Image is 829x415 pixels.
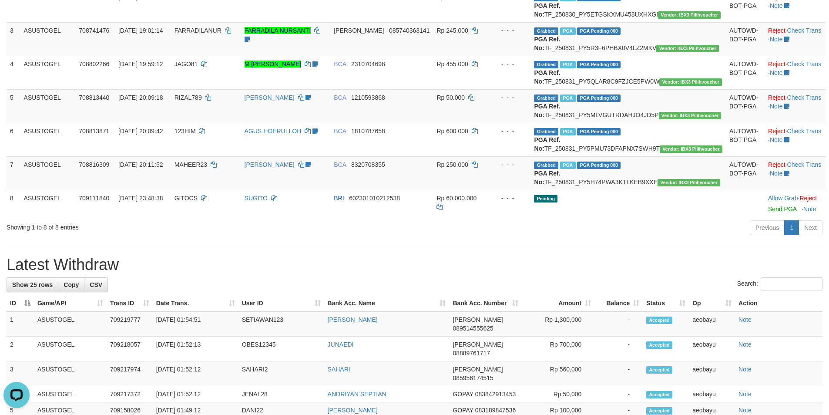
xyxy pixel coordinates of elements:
[735,295,822,311] th: Action
[726,123,765,156] td: AUTOWD-BOT-PGA
[522,337,594,361] td: Rp 700,000
[787,161,822,168] a: Check Trans
[245,94,295,101] a: [PERSON_NAME]
[738,316,752,323] a: Note
[175,161,207,168] span: MAHEER23
[79,128,109,135] span: 708813871
[770,69,783,76] a: Note
[34,295,107,311] th: Game/API: activate to sort column ascending
[118,94,163,101] span: [DATE] 20:09:18
[79,27,109,34] span: 708741476
[107,295,153,311] th: Trans ID: activate to sort column ascending
[107,361,153,386] td: 709217974
[646,391,672,398] span: Accepted
[328,391,386,398] a: ANDRIYAN SEPTIAN
[324,295,450,311] th: Bank Acc. Name: activate to sort column ascending
[7,56,20,89] td: 4
[765,56,826,89] td: · ·
[787,94,822,101] a: Check Trans
[7,337,34,361] td: 2
[522,295,594,311] th: Amount: activate to sort column ascending
[153,361,238,386] td: [DATE] 01:52:12
[726,89,765,123] td: AUTOWD-BOT-PGA
[522,361,594,386] td: Rp 560,000
[765,156,826,190] td: · ·
[646,366,672,374] span: Accepted
[577,128,621,135] span: PGA Pending
[79,161,109,168] span: 708816309
[689,386,735,402] td: aeobayu
[534,162,558,169] span: Grabbed
[328,366,350,373] a: SAHARI
[768,195,799,202] span: ·
[351,161,385,168] span: Copy 8320708355 to clipboard
[453,391,473,398] span: GOPAY
[453,375,493,381] span: Copy 085956174515 to clipboard
[453,407,473,414] span: GOPAY
[175,94,202,101] span: RIZAL789
[7,123,20,156] td: 6
[765,190,826,217] td: ·
[475,407,516,414] span: Copy 083189847536 to clipboard
[770,103,783,110] a: Note
[107,386,153,402] td: 709217372
[577,61,621,68] span: PGA Pending
[328,407,378,414] a: [PERSON_NAME]
[560,61,575,68] span: Marked by aeotriv
[79,94,109,101] span: 708813440
[577,162,621,169] span: PGA Pending
[768,61,785,67] a: Reject
[153,337,238,361] td: [DATE] 01:52:13
[534,27,558,35] span: Grabbed
[20,22,76,56] td: ASUSTOGEL
[770,2,783,9] a: Note
[534,94,558,102] span: Grabbed
[34,386,107,402] td: ASUSTOGEL
[560,94,575,102] span: Marked by aeotriv
[436,61,468,67] span: Rp 455.000
[787,61,822,67] a: Check Trans
[646,407,672,415] span: Accepted
[118,161,163,168] span: [DATE] 20:11:52
[245,128,302,135] a: AGUS HOERULLOH
[530,22,726,56] td: TF_250831_PY5R3F6PHBX0V4LZ2MKV
[7,156,20,190] td: 7
[738,341,752,348] a: Note
[658,179,720,186] span: Vendor URL: https://payment5.1velocity.biz
[770,170,783,177] a: Note
[12,281,53,288] span: Show 25 rows
[7,277,58,292] a: Show 25 rows
[58,277,84,292] a: Copy
[770,136,783,143] a: Note
[768,206,796,213] a: Send PGA
[560,27,575,35] span: Marked by aeomartha
[659,112,722,119] span: Vendor URL: https://payment5.1velocity.biz
[84,277,108,292] a: CSV
[534,128,558,135] span: Grabbed
[118,27,163,34] span: [DATE] 19:01:14
[643,295,689,311] th: Status: activate to sort column ascending
[594,361,643,386] td: -
[245,161,295,168] a: [PERSON_NAME]
[560,128,575,135] span: Marked by aeotriv
[351,128,385,135] span: Copy 1810787658 to clipboard
[34,311,107,337] td: ASUSTOGEL
[534,2,560,18] b: PGA Ref. No:
[784,220,799,235] a: 1
[351,94,385,101] span: Copy 1210593868 to clipboard
[334,195,344,202] span: BRI
[3,3,30,30] button: Open LiveChat chat widget
[20,156,76,190] td: ASUSTOGEL
[7,361,34,386] td: 3
[493,160,527,169] div: - - -
[7,295,34,311] th: ID: activate to sort column descending
[107,311,153,337] td: 709219777
[20,56,76,89] td: ASUSTOGEL
[726,156,765,190] td: AUTOWD-BOT-PGA
[7,311,34,337] td: 1
[453,366,503,373] span: [PERSON_NAME]
[453,350,490,357] span: Copy 08889761717 to clipboard
[20,123,76,156] td: ASUSTOGEL
[334,27,384,34] span: [PERSON_NAME]
[175,61,198,67] span: JAGO81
